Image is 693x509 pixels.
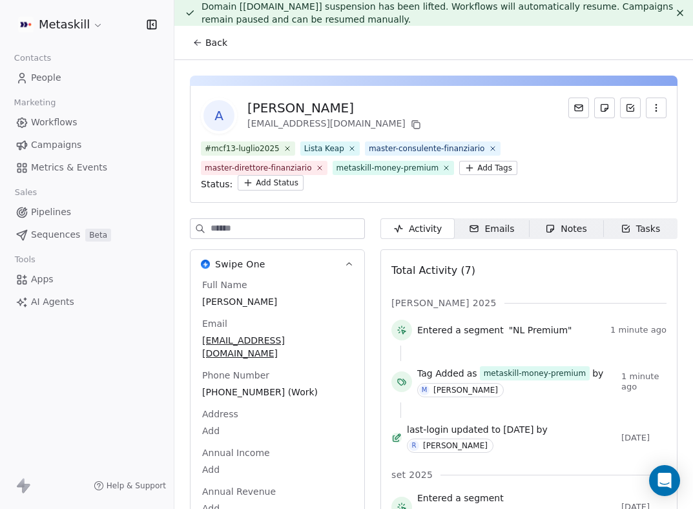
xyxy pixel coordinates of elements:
[304,143,344,154] div: Lista Keap
[592,367,603,380] span: by
[31,138,81,152] span: Campaigns
[391,296,497,309] span: [PERSON_NAME] 2025
[423,441,488,450] div: [PERSON_NAME]
[238,175,304,191] button: Add Status
[94,481,166,491] a: Help & Support
[412,441,417,451] div: R
[10,224,163,245] a: SequencesBeta
[9,183,43,202] span: Sales
[205,162,312,174] div: master-direttore-finanziario
[451,423,501,436] span: updated to
[545,222,586,236] div: Notes
[10,67,163,88] a: People
[31,295,74,309] span: AI Agents
[200,446,273,459] span: Annual Income
[191,250,364,278] button: Swipe OneSwipe One
[469,222,514,236] div: Emails
[417,492,504,504] span: Entered a segment
[203,100,234,131] span: A
[18,17,34,32] img: AVATAR%20METASKILL%20-%20Colori%20Positivo.png
[185,31,235,54] button: Back
[484,368,586,379] div: metaskill-money-premium
[201,178,233,191] span: Status:
[417,367,464,380] span: Tag Added
[433,386,498,395] div: [PERSON_NAME]
[422,385,428,395] div: M
[201,260,210,269] img: Swipe One
[10,202,163,223] a: Pipelines
[31,161,107,174] span: Metrics & Events
[9,250,41,269] span: Tools
[8,93,61,112] span: Marketing
[202,424,353,437] span: Add
[202,463,353,476] span: Add
[8,48,57,68] span: Contacts
[649,465,680,496] div: Open Intercom Messenger
[31,71,61,85] span: People
[537,423,548,436] span: by
[31,273,54,286] span: Apps
[247,99,424,117] div: [PERSON_NAME]
[336,162,439,174] div: metaskill-money-premium
[10,157,163,178] a: Metrics & Events
[10,269,163,290] a: Apps
[215,258,265,271] span: Swipe One
[202,386,353,399] span: [PHONE_NUMBER] (Work)
[205,36,227,49] span: Back
[407,423,448,436] span: last-login
[16,14,106,36] button: Metaskill
[503,423,533,436] span: [DATE]
[621,222,661,236] div: Tasks
[200,369,272,382] span: Phone Number
[391,264,475,276] span: Total Activity (7)
[85,229,111,242] span: Beta
[10,291,163,313] a: AI Agents
[31,228,80,242] span: Sequences
[10,134,163,156] a: Campaigns
[200,317,230,330] span: Email
[621,371,667,392] span: 1 minute ago
[247,117,424,132] div: [EMAIL_ADDRESS][DOMAIN_NAME]
[202,334,353,360] span: [EMAIL_ADDRESS][DOMAIN_NAME]
[610,325,667,335] span: 1 minute ago
[107,481,166,491] span: Help & Support
[39,16,90,33] span: Metaskill
[202,1,673,25] span: Domain [[DOMAIN_NAME]] suspension has been lifted. Workflows will automatically resume. Campaigns...
[200,485,278,498] span: Annual Revenue
[10,112,163,133] a: Workflows
[31,205,71,219] span: Pipelines
[391,468,433,481] span: set 2025
[509,324,572,337] span: "NL Premium"
[31,116,78,129] span: Workflows
[200,408,241,421] span: Address
[467,367,477,380] span: as
[459,161,517,175] button: Add Tags
[200,278,250,291] span: Full Name
[369,143,485,154] div: master-consulente-finanziario
[417,324,504,337] span: Entered a segment
[202,295,353,308] span: [PERSON_NAME]
[205,143,280,154] div: #mcf13-luglio2025
[621,433,667,443] span: [DATE]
